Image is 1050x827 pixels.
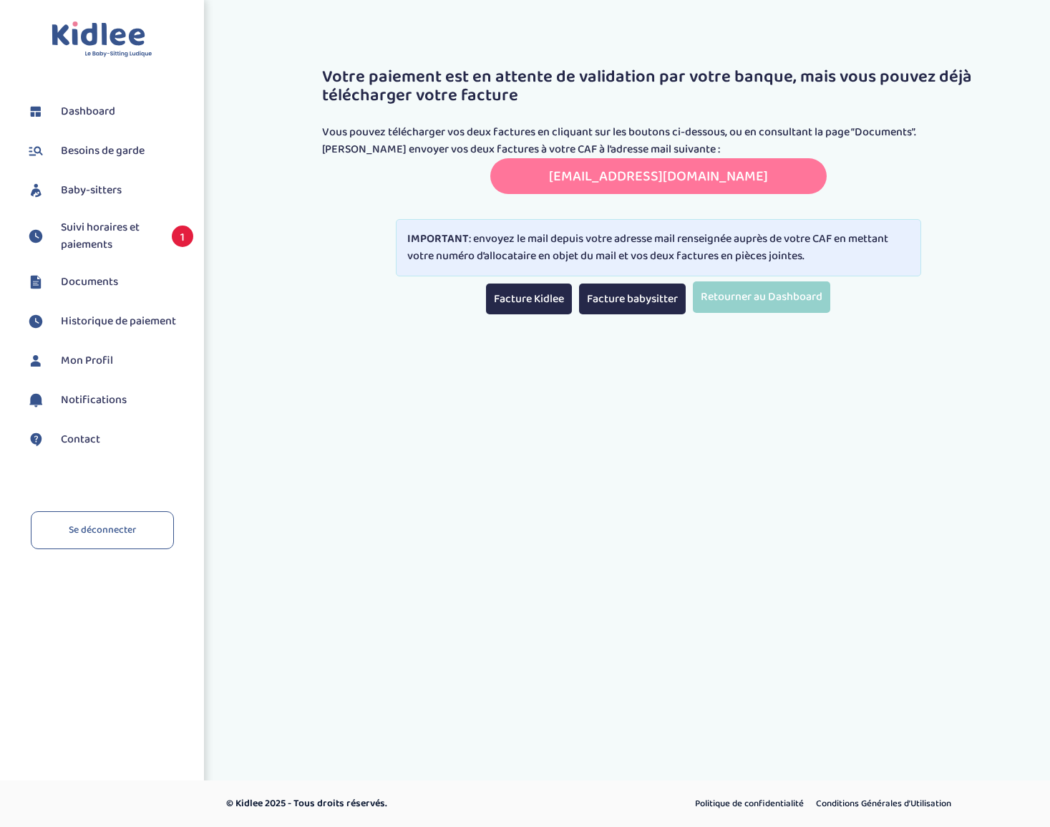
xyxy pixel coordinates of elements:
[25,429,193,450] a: Contact
[226,796,586,811] p: © Kidlee 2025 - Tous droits réservés.
[61,182,122,199] span: Baby-sitters
[25,350,193,372] a: Mon Profil
[61,103,115,120] span: Dashboard
[690,795,809,813] a: Politique de confidentialité
[25,271,47,293] img: documents.svg
[61,431,100,448] span: Contact
[25,429,47,450] img: contact.svg
[549,165,768,188] a: [EMAIL_ADDRESS][DOMAIN_NAME]
[396,219,920,276] div: : envoyez le mail depuis votre adresse mail renseignée auprès de votre CAF en mettant votre numér...
[25,311,47,332] img: suivihoraire.svg
[25,271,193,293] a: Documents
[811,795,956,813] a: Conditions Générales d’Utilisation
[693,281,830,312] a: Retourner au Dashboard
[31,511,174,549] a: Se déconnecter
[25,101,47,122] img: dashboard.svg
[25,311,193,332] a: Historique de paiement
[25,390,193,411] a: Notifications
[486,284,572,314] a: Facture Kidlee
[25,226,47,247] img: suivihoraire.svg
[172,226,193,247] span: 1
[61,274,118,291] span: Documents
[52,21,152,58] img: logo.svg
[25,180,193,201] a: Baby-sitters
[322,68,995,106] h3: Votre paiement est en attente de validation par votre banque, mais vous pouvez déjà télécharger v...
[25,140,47,162] img: besoin.svg
[61,352,113,369] span: Mon Profil
[25,350,47,372] img: profil.svg
[61,313,176,330] span: Historique de paiement
[579,284,686,314] a: Facture babysitter
[25,390,47,411] img: notification.svg
[61,142,145,160] span: Besoins de garde
[407,230,469,248] strong: IMPORTANT
[25,101,193,122] a: Dashboard
[25,219,193,253] a: Suivi horaires et paiements 1
[25,180,47,201] img: babysitters.svg
[61,392,127,409] span: Notifications
[61,219,157,253] span: Suivi horaires et paiements
[322,141,995,158] p: [PERSON_NAME] envoyer vos deux factures à votre CAF à l’adresse mail suivante :
[322,124,995,141] p: Vous pouvez télécharger vos deux factures en cliquant sur les boutons ci-dessous, ou en consultan...
[25,140,193,162] a: Besoins de garde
